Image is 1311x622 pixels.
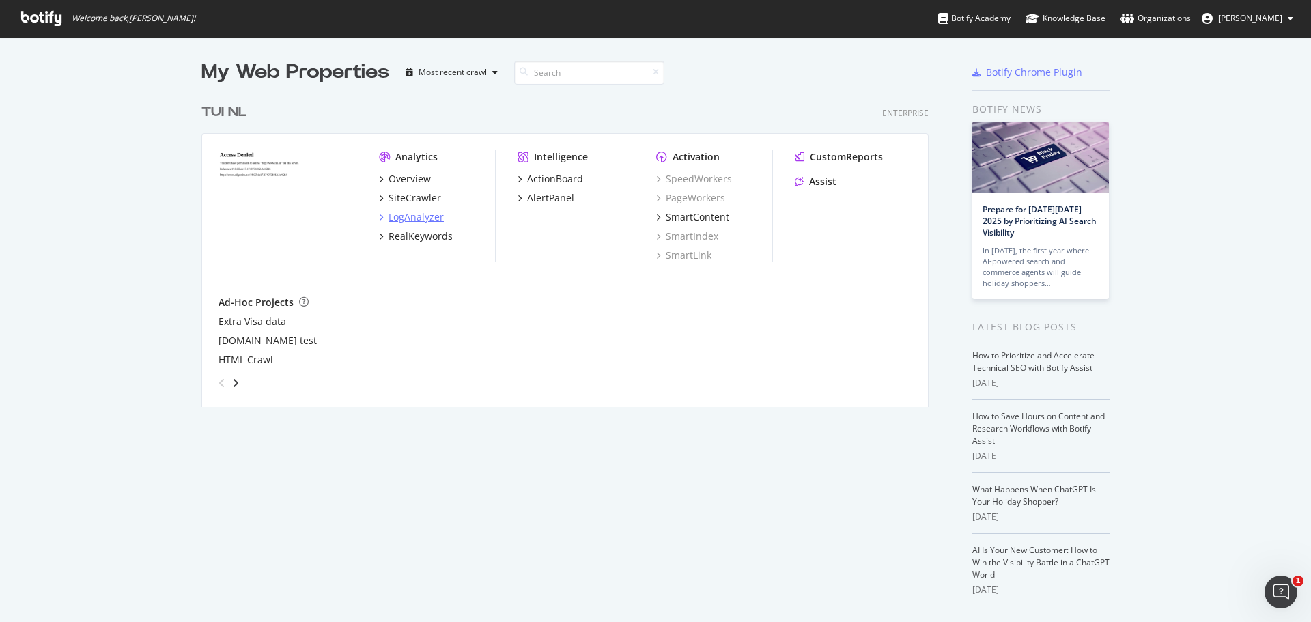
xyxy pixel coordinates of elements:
a: SpeedWorkers [656,172,732,186]
div: AlertPanel [527,191,574,205]
button: [PERSON_NAME] [1191,8,1304,29]
div: Overview [389,172,431,186]
a: Assist [795,175,836,188]
a: TUI NL [201,102,252,122]
a: CustomReports [795,150,883,164]
a: Prepare for [DATE][DATE] 2025 by Prioritizing AI Search Visibility [983,203,1097,238]
img: Prepare for Black Friday 2025 by Prioritizing AI Search Visibility [972,122,1109,193]
div: angle-right [231,376,240,390]
div: grid [201,86,940,407]
a: How to Prioritize and Accelerate Technical SEO with Botify Assist [972,350,1095,373]
div: RealKeywords [389,229,453,243]
div: Latest Blog Posts [972,320,1110,335]
a: ActionBoard [518,172,583,186]
div: SmartContent [666,210,729,224]
div: In [DATE], the first year where AI-powered search and commerce agents will guide holiday shoppers… [983,245,1099,289]
div: Activation [673,150,720,164]
div: My Web Properties [201,59,389,86]
a: SiteCrawler [379,191,441,205]
div: ActionBoard [527,172,583,186]
div: Enterprise [882,107,929,119]
div: Botify news [972,102,1110,117]
a: SmartLink [656,249,711,262]
a: HTML Crawl [218,353,273,367]
a: SmartContent [656,210,729,224]
a: Overview [379,172,431,186]
a: AI Is Your New Customer: How to Win the Visibility Battle in a ChatGPT World [972,544,1110,580]
div: LogAnalyzer [389,210,444,224]
div: Botify Chrome Plugin [986,66,1082,79]
div: [DATE] [972,511,1110,523]
span: Mark Anker [1218,12,1282,24]
a: Extra Visa data [218,315,286,328]
div: Botify Academy [938,12,1011,25]
iframe: Intercom live chat [1265,576,1297,608]
div: Assist [809,175,836,188]
a: AlertPanel [518,191,574,205]
a: SmartIndex [656,229,718,243]
div: Knowledge Base [1026,12,1105,25]
a: How to Save Hours on Content and Research Workflows with Botify Assist [972,410,1105,447]
div: Analytics [395,150,438,164]
a: Botify Chrome Plugin [972,66,1082,79]
div: Most recent crawl [419,68,487,76]
div: [DATE] [972,377,1110,389]
div: [DATE] [972,450,1110,462]
input: Search [514,61,664,85]
div: Organizations [1120,12,1191,25]
div: angle-left [213,372,231,394]
img: tui.nl [218,150,357,261]
button: Most recent crawl [400,61,503,83]
a: PageWorkers [656,191,725,205]
span: Welcome back, [PERSON_NAME] ! [72,13,195,24]
div: Ad-Hoc Projects [218,296,294,309]
div: [DATE] [972,584,1110,596]
div: CustomReports [810,150,883,164]
a: [DOMAIN_NAME] test [218,334,317,348]
div: SiteCrawler [389,191,441,205]
span: 1 [1293,576,1303,586]
a: What Happens When ChatGPT Is Your Holiday Shopper? [972,483,1096,507]
div: Intelligence [534,150,588,164]
a: LogAnalyzer [379,210,444,224]
a: RealKeywords [379,229,453,243]
div: TUI NL [201,102,246,122]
